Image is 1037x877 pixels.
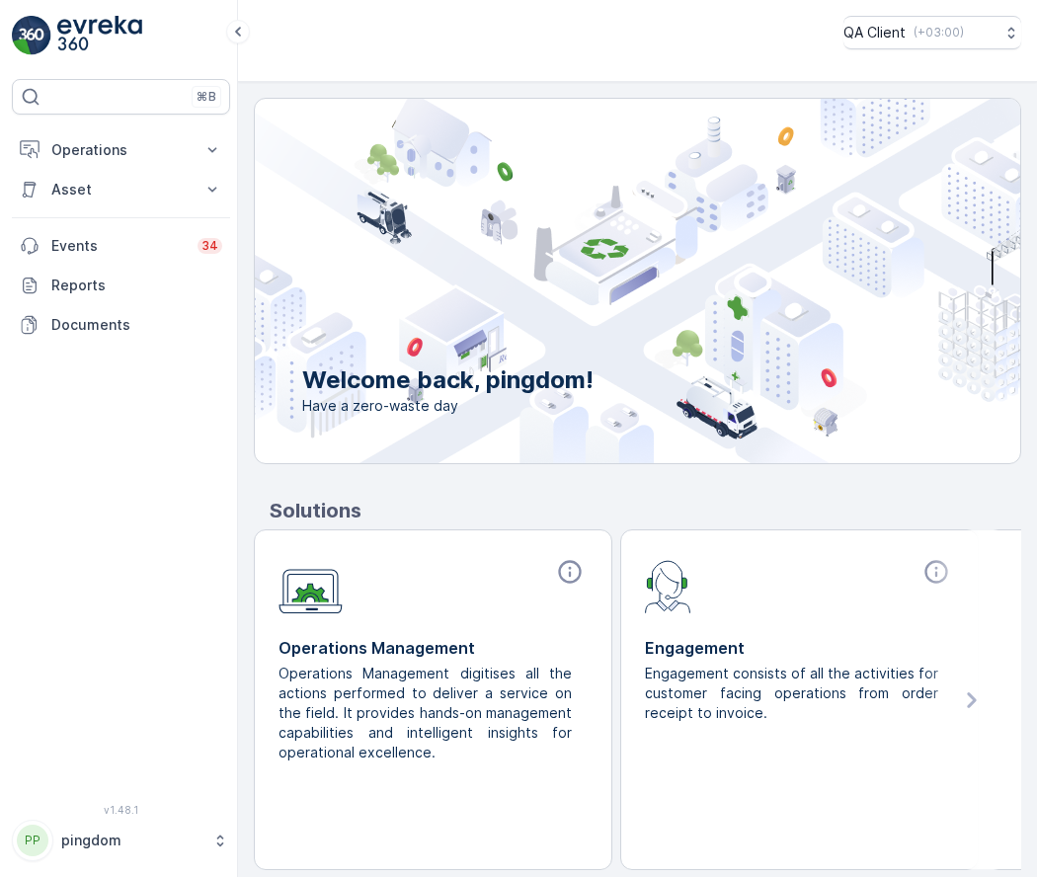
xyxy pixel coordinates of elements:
button: QA Client(+03:00) [843,16,1021,49]
p: Reports [51,276,222,295]
p: Events [51,236,186,256]
span: Have a zero-waste day [302,396,594,416]
button: Asset [12,170,230,209]
span: v 1.48.1 [12,804,230,816]
a: Reports [12,266,230,305]
button: PPpingdom [12,820,230,861]
p: Operations Management digitises all the actions performed to deliver a service on the field. It p... [279,664,572,762]
p: Engagement [645,636,954,660]
a: Events34 [12,226,230,266]
p: ( +03:00 ) [914,25,964,40]
p: Asset [51,180,191,199]
p: QA Client [843,23,906,42]
div: PP [17,825,48,856]
p: 34 [201,238,218,254]
img: city illustration [166,99,1020,463]
img: module-icon [645,558,691,613]
img: module-icon [279,558,343,614]
p: Solutions [270,496,1021,525]
p: Welcome back, pingdom! [302,364,594,396]
p: Engagement consists of all the activities for customer facing operations from order receipt to in... [645,664,938,723]
p: Operations Management [279,636,588,660]
p: Operations [51,140,191,160]
img: logo [12,16,51,55]
p: ⌘B [197,89,216,105]
p: Documents [51,315,222,335]
img: logo_light-DOdMpM7g.png [57,16,142,55]
a: Documents [12,305,230,345]
p: pingdom [61,831,202,850]
button: Operations [12,130,230,170]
